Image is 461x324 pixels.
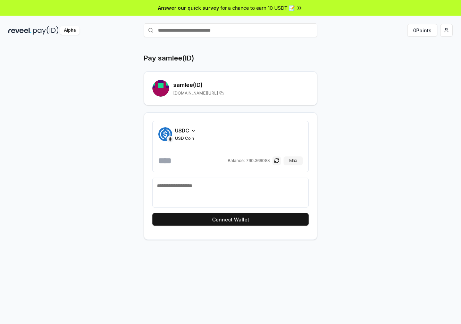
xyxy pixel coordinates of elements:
[158,4,219,11] span: Answer our quick survey
[167,136,174,143] img: Ethereum
[152,213,309,226] button: Connect Wallet
[284,156,303,165] button: Max
[173,81,309,89] h2: samlee (ID)
[8,26,32,35] img: reveel_dark
[220,4,295,11] span: for a chance to earn 10 USDT 📝
[60,26,79,35] div: Alpha
[175,127,189,134] span: USDC
[173,90,218,96] span: [DOMAIN_NAME][URL]
[144,53,194,63] h1: Pay samlee(ID)
[158,127,172,141] img: USD Coin
[175,136,196,141] span: USD Coin
[228,158,245,163] span: Balance:
[33,26,59,35] img: pay_id
[407,24,437,37] button: 0Points
[246,158,270,163] span: 790.366088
